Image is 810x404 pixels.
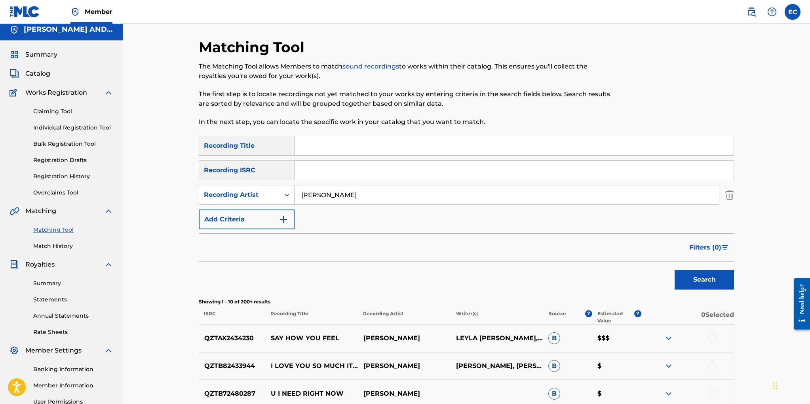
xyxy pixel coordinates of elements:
img: expand [104,260,113,269]
img: Accounts [10,25,19,34]
img: MLC Logo [10,6,40,17]
button: Filters (0) [685,238,734,257]
img: expand [104,88,113,97]
p: $$$ [592,333,641,343]
h5: COHEN AND COHEN [24,25,113,34]
img: Royalties [10,260,19,269]
p: LEYLA [PERSON_NAME], [PERSON_NAME] [451,333,543,343]
img: Delete Criterion [725,185,734,205]
p: QZTAX2434230 [199,333,266,343]
div: Help [764,4,780,20]
a: Registration History [33,172,113,181]
p: Estimated Value [597,310,634,324]
img: Top Rightsholder [70,7,80,17]
span: B [548,332,560,344]
p: [PERSON_NAME] [358,361,451,371]
a: Registration Drafts [33,156,113,164]
img: Works Registration [10,88,20,97]
p: [PERSON_NAME] [358,389,451,398]
iframe: Resource Center [788,272,810,336]
form: Search Form [199,136,734,293]
img: filter [722,245,728,250]
p: ISRC [199,310,265,324]
img: expand [104,206,113,216]
a: CatalogCatalog [10,69,50,78]
button: Add Criteria [199,210,295,229]
img: Matching [10,206,19,216]
h2: Matching Tool [199,38,308,56]
p: The first step is to locate recordings not yet matched to your works by entering criteria in the ... [199,90,611,109]
a: Individual Registration Tool [33,124,113,132]
p: QZTB72480287 [199,389,266,398]
div: Drag [773,374,778,398]
img: Catalog [10,69,19,78]
p: $ [592,389,641,398]
img: Summary [10,50,19,59]
img: search [747,7,756,17]
img: 9d2ae6d4665cec9f34b9.svg [279,215,288,224]
p: Recording Title [265,310,358,324]
a: Annual Statements [33,312,113,320]
span: Catalog [25,69,50,78]
img: expand [664,361,673,371]
a: Banking Information [33,365,113,374]
a: Claiming Tool [33,107,113,116]
a: Summary [33,279,113,288]
span: B [548,388,560,400]
img: expand [664,333,673,343]
span: B [548,360,560,372]
span: ? [634,310,641,317]
img: help [767,7,777,17]
p: $ [592,361,641,371]
a: Public Search [743,4,759,20]
img: expand [104,346,113,355]
img: expand [664,389,673,398]
p: QZTB82433944 [199,361,266,371]
span: Member [85,7,112,16]
span: Summary [25,50,57,59]
span: Matching [25,206,56,216]
p: Recording Artist [358,310,451,324]
div: Recording Artist [204,190,275,200]
p: I LOVE YOU SO MUCH IT'S DISGUSTING [266,361,358,371]
img: Member Settings [10,346,19,355]
p: 0 Selected [641,310,734,324]
button: Search [675,270,734,290]
span: ? [585,310,592,317]
p: Source [549,310,566,324]
span: Filters ( 0 ) [689,243,721,252]
a: Member Information [33,381,113,390]
p: U I NEED RIGHT NOW [266,389,358,398]
p: SAY HOW YOU FEEL [266,333,358,343]
p: Showing 1 - 10 of 200+ results [199,298,734,305]
span: Member Settings [25,346,82,355]
iframe: Chat Widget [770,366,810,404]
a: Match History [33,242,113,250]
a: Matching Tool [33,226,113,234]
p: The Matching Tool allows Members to match to works within their catalog. This ensures you'll coll... [199,62,611,81]
p: [PERSON_NAME], [PERSON_NAME] [PERSON_NAME] [451,361,543,371]
p: In the next step, you can locate the specific work in your catalog that you want to match. [199,117,611,127]
p: Writer(s) [451,310,543,324]
a: Bulk Registration Tool [33,140,113,148]
a: Statements [33,295,113,304]
span: Royalties [25,260,55,269]
span: Works Registration [25,88,87,97]
a: SummarySummary [10,50,57,59]
a: Overclaims Tool [33,189,113,197]
a: sound recordings [342,63,399,70]
p: [PERSON_NAME] [358,333,451,343]
div: User Menu [785,4,800,20]
a: Rate Sheets [33,328,113,336]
